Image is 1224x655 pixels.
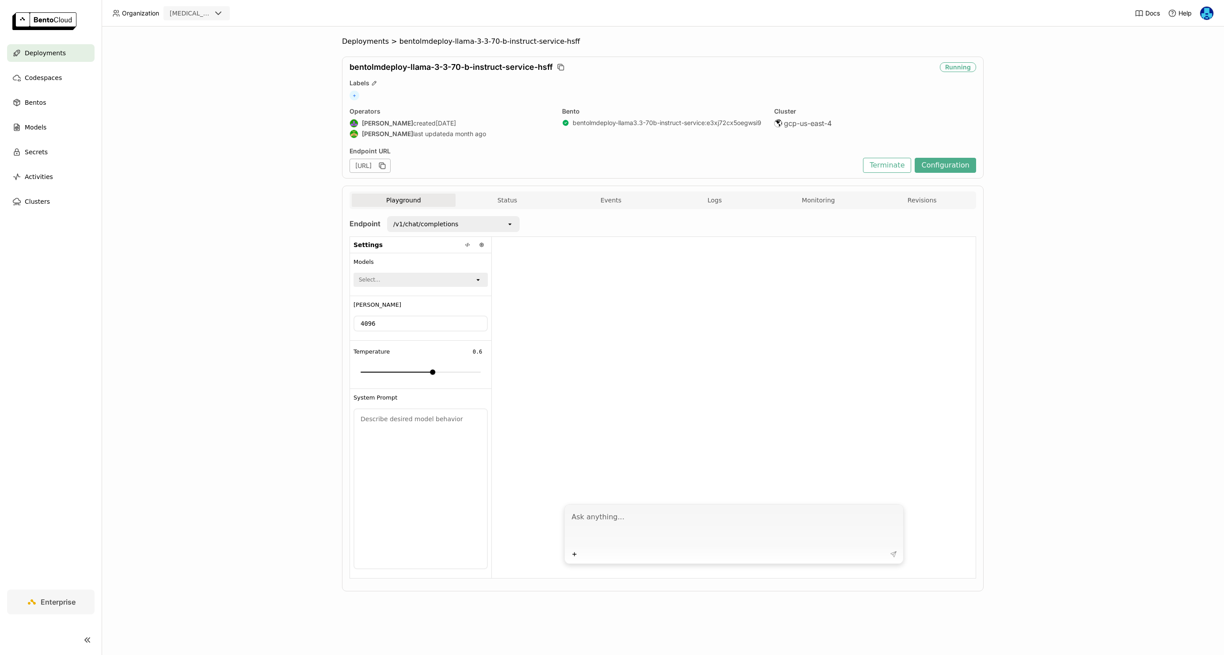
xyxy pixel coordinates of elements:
[212,9,213,18] input: Selected revia.
[870,194,974,207] button: Revisions
[436,119,456,127] span: [DATE]
[562,107,764,115] div: Bento
[25,196,50,207] span: Clusters
[354,259,374,266] span: Models
[342,37,389,46] span: Deployments
[450,130,486,138] span: a month ago
[350,159,391,173] div: [URL]
[7,69,95,87] a: Codespaces
[393,220,458,228] div: /v1/chat/completions
[25,147,48,157] span: Secrets
[350,79,976,87] div: Labels
[7,118,95,136] a: Models
[354,301,401,308] span: [PERSON_NAME]
[506,221,513,228] svg: open
[350,119,358,127] img: Shenyang Zhao
[41,598,76,606] span: Enterprise
[468,347,487,357] input: Temperature
[7,193,95,210] a: Clusters
[571,551,578,558] svg: Plus
[915,158,976,173] button: Configuration
[362,119,413,127] strong: [PERSON_NAME]
[7,143,95,161] a: Secrets
[767,194,870,207] button: Monitoring
[342,37,984,46] nav: Breadcrumbs navigation
[459,220,460,228] input: Selected /v1/chat/completions.
[362,130,413,138] strong: [PERSON_NAME]
[350,219,380,228] strong: Endpoint
[350,91,359,100] span: +
[940,62,976,72] div: Running
[7,168,95,186] a: Activities
[359,275,380,284] div: Select...
[863,158,911,173] button: Terminate
[707,196,722,204] span: Logs
[573,119,761,127] a: bentolmdeploy-llama3.3-70b-instruct-service:e3xj72cx5oegwsi9
[170,9,211,18] div: [MEDICAL_DATA]
[784,119,832,128] span: gcp-us-east-4
[350,237,491,253] div: Settings
[774,107,976,115] div: Cluster
[25,48,66,58] span: Deployments
[25,122,46,133] span: Models
[1178,9,1192,17] span: Help
[475,276,482,283] svg: open
[559,194,663,207] button: Events
[399,37,580,46] span: bentolmdeploy-llama-3-3-70-b-instruct-service-hsff
[25,97,46,108] span: Bentos
[1145,9,1160,17] span: Docs
[1135,9,1160,18] a: Docs
[354,394,397,401] span: System Prompt
[7,94,95,111] a: Bentos
[12,12,76,30] img: logo
[25,171,53,182] span: Activities
[350,119,551,128] div: created
[7,590,95,614] a: Enterprise
[7,44,95,62] a: Deployments
[25,72,62,83] span: Codespaces
[350,147,859,155] div: Endpoint URL
[350,62,553,72] span: bentolmdeploy-llama-3-3-70-b-instruct-service-hsff
[122,9,159,17] span: Organization
[350,107,551,115] div: Operators
[456,194,559,207] button: Status
[1168,9,1192,18] div: Help
[352,194,456,207] button: Playground
[354,348,390,355] span: Temperature
[389,37,399,46] span: >
[350,129,551,138] div: last updated
[1200,7,1213,20] img: Yi Guo
[350,130,358,138] img: Steve Guo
